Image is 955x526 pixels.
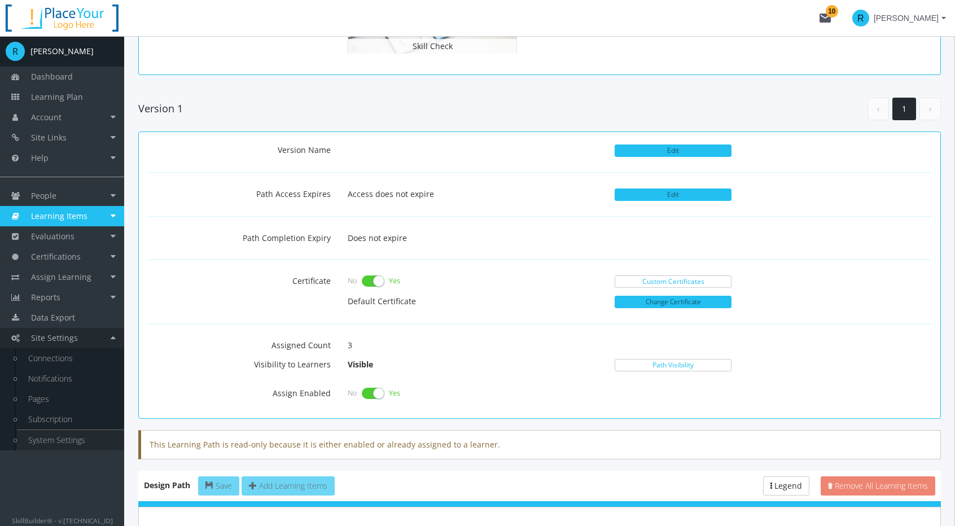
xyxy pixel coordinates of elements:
[31,332,78,343] span: Site Settings
[30,46,94,57] div: [PERSON_NAME]
[615,144,731,157] button: Edit
[139,384,339,399] label: Assign Enabled
[31,190,56,201] span: People
[31,211,87,221] span: Learning Items
[17,348,124,369] a: Connections
[17,430,124,450] a: System Settings
[835,480,928,491] span: Remove All Learning Items
[615,275,731,288] a: Custom Certificates
[31,152,49,163] span: Help
[31,91,83,102] span: Learning Plan
[615,296,731,308] button: Change Certificate
[339,355,606,374] p: Visible
[198,476,239,496] button: Save
[874,8,939,28] span: [PERSON_NAME]
[31,71,73,82] span: Dashboard
[259,480,327,491] span: Add Learning Items
[351,42,514,50] h4: Skill Check
[138,430,941,459] div: This Learning Path is read-only because it is either enabled or already assigned to a learner.
[348,185,598,204] p: Access does not expire
[852,10,869,27] span: R
[139,355,339,370] label: Visibility to Learners
[139,141,339,156] label: Version Name
[17,389,124,409] a: Pages
[31,132,67,143] span: Site Links
[615,359,731,371] a: Path Visibility
[31,271,91,282] span: Assign Learning
[919,98,941,121] a: ›
[774,480,802,491] span: Legend
[348,229,932,248] p: Does not expire
[615,189,731,201] button: Edit
[348,388,357,398] span: No
[348,336,865,355] p: 3
[31,251,81,262] span: Certifications
[818,11,832,25] mat-icon: mail
[763,476,809,496] button: Legend
[12,516,113,525] small: SkillBuilder® - v.[TECHNICAL_ID]
[144,480,190,490] strong: Design Path
[389,276,400,286] span: Yes
[6,42,25,61] span: R
[31,292,60,303] span: Reports
[868,98,889,121] a: ‹
[17,369,124,389] a: Notifications
[139,271,339,287] label: Certificate
[348,276,357,286] span: No
[31,112,62,122] span: Account
[31,312,75,323] span: Data Export
[389,388,400,398] span: Yes
[821,476,935,496] button: Remove All Learning Items
[348,292,598,311] p: Default Certificate
[216,480,232,491] span: Save
[139,336,339,351] label: Assigned Count
[17,409,124,429] a: Subscription
[138,103,183,115] h4: Version 1
[892,98,916,121] a: 1
[31,231,75,242] span: Evaluations
[139,229,339,244] label: Path Completion Expiry
[242,476,335,496] button: Add Learning Items
[139,185,339,200] label: Path Access Expires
